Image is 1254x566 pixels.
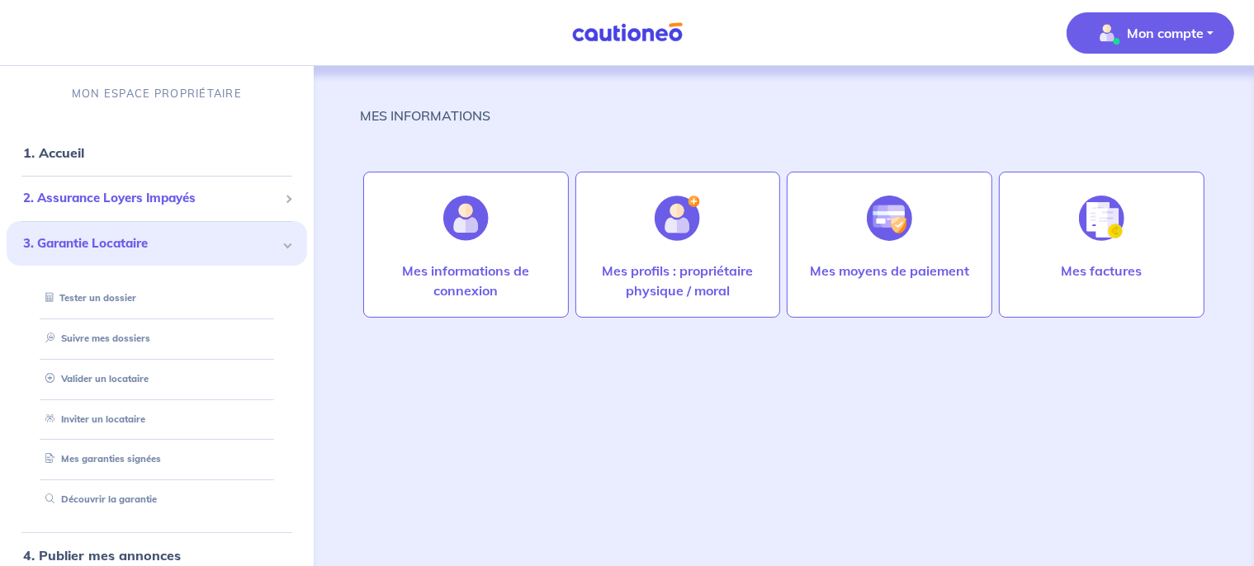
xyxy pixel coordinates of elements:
[655,196,700,241] img: illu_account_add.svg
[1079,196,1124,241] img: illu_invoice.svg
[23,547,181,564] a: 4. Publier mes annonces
[26,446,287,473] div: Mes garanties signées
[810,261,969,281] p: Mes moyens de paiement
[1062,261,1143,281] p: Mes factures
[39,493,157,505] a: Découvrir la garantie
[23,144,84,161] a: 1. Accueil
[443,196,489,241] img: illu_account.svg
[26,325,287,352] div: Suivre mes dossiers
[23,189,278,208] span: 2. Assurance Loyers Impayés
[23,234,278,253] span: 3. Garantie Locataire
[39,373,149,384] a: Valider un locataire
[26,486,287,513] div: Découvrir la garantie
[39,413,145,425] a: Inviter un locataire
[7,182,307,215] div: 2. Assurance Loyers Impayés
[1094,20,1120,46] img: illu_account_valid_menu.svg
[26,406,287,433] div: Inviter un locataire
[381,261,551,300] p: Mes informations de connexion
[7,136,307,169] div: 1. Accueil
[72,86,242,101] p: MON ESPACE PROPRIÉTAIRE
[39,292,136,304] a: Tester un dossier
[360,106,490,125] p: MES INFORMATIONS
[1127,23,1204,43] p: Mon compte
[7,221,307,266] div: 3. Garantie Locataire
[26,366,287,393] div: Valider un locataire
[593,261,764,300] p: Mes profils : propriétaire physique / moral
[39,453,161,465] a: Mes garanties signées
[39,333,150,344] a: Suivre mes dossiers
[26,285,287,312] div: Tester un dossier
[1067,12,1234,54] button: illu_account_valid_menu.svgMon compte
[565,22,689,43] img: Cautioneo
[867,196,912,241] img: illu_credit_card_no_anim.svg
